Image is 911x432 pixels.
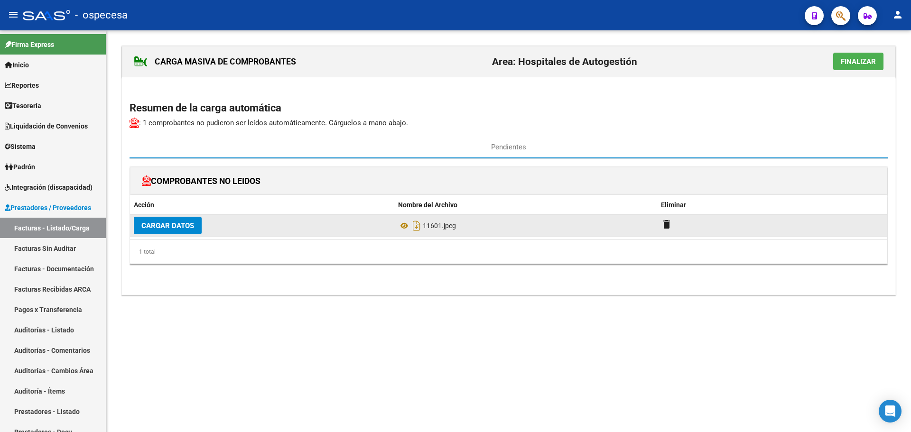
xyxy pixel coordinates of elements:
span: Sistema [5,141,36,152]
span: Firma Express [5,39,54,50]
span: Integración (discapacidad) [5,182,93,193]
h1: COMPROBANTES NO LEIDOS [142,174,260,189]
span: Reportes [5,80,39,91]
h2: Area: Hospitales de Autogestión [492,53,637,71]
mat-icon: person [892,9,903,20]
i: Descargar documento [410,218,423,233]
datatable-header-cell: Eliminar [657,195,887,215]
span: Tesorería [5,101,41,111]
span: Nombre del Archivo [398,201,457,209]
div: Open Intercom Messenger [879,400,902,423]
span: Cargar Datos [141,221,194,230]
button: Cargar Datos [134,217,202,234]
div: 1 total [130,240,887,264]
mat-icon: delete [661,219,672,230]
datatable-header-cell: Nombre del Archivo [394,195,658,215]
span: Finalizar [841,57,876,66]
span: Eliminar [661,201,686,209]
h1: CARGA MASIVA DE COMPROBANTES [134,54,296,69]
span: 11601.jpeg [423,222,456,230]
span: Prestadores / Proveedores [5,202,91,213]
datatable-header-cell: Acción [130,195,394,215]
button: Finalizar [833,53,883,70]
span: Acción [134,201,154,209]
span: Padrón [5,162,35,172]
p: : 1 comprobantes no pudieron ser leídos automáticamente. Cárguelos a mano abajo. [130,117,888,128]
span: - ospecesa [75,5,128,26]
span: Liquidación de Convenios [5,121,88,131]
mat-icon: menu [8,9,19,20]
span: Pendientes [491,142,526,152]
span: Inicio [5,60,29,70]
h2: Resumen de la carga automática [130,99,888,117]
